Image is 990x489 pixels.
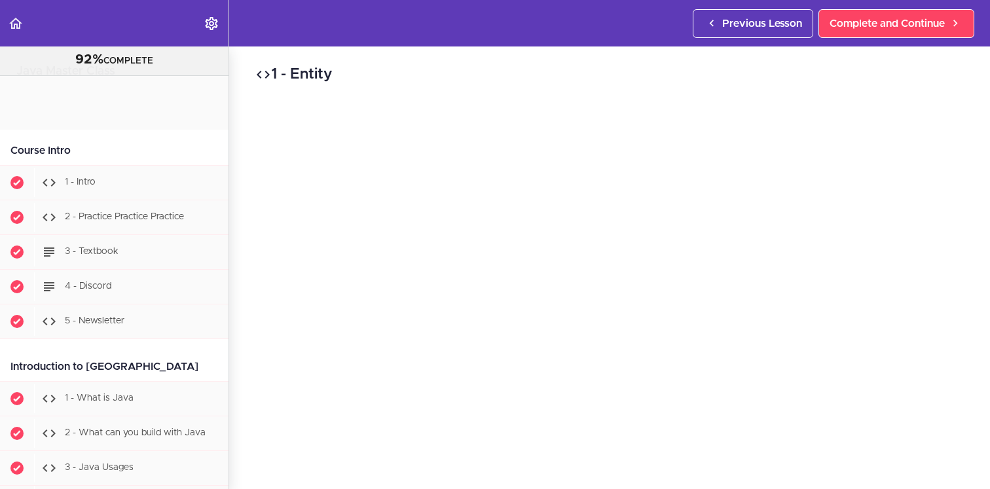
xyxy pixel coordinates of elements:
[255,63,964,86] h2: 1 - Entity
[830,16,945,31] span: Complete and Continue
[65,316,124,325] span: 5 - Newsletter
[65,463,134,472] span: 3 - Java Usages
[65,393,134,403] span: 1 - What is Java
[818,9,974,38] a: Complete and Continue
[8,16,24,31] svg: Back to course curriculum
[65,212,184,221] span: 2 - Practice Practice Practice
[65,281,111,291] span: 4 - Discord
[204,16,219,31] svg: Settings Menu
[75,53,103,66] span: 92%
[693,9,813,38] a: Previous Lesson
[65,247,119,256] span: 3 - Textbook
[65,177,96,187] span: 1 - Intro
[722,16,802,31] span: Previous Lesson
[65,428,206,437] span: 2 - What can you build with Java
[16,52,212,69] div: COMPLETE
